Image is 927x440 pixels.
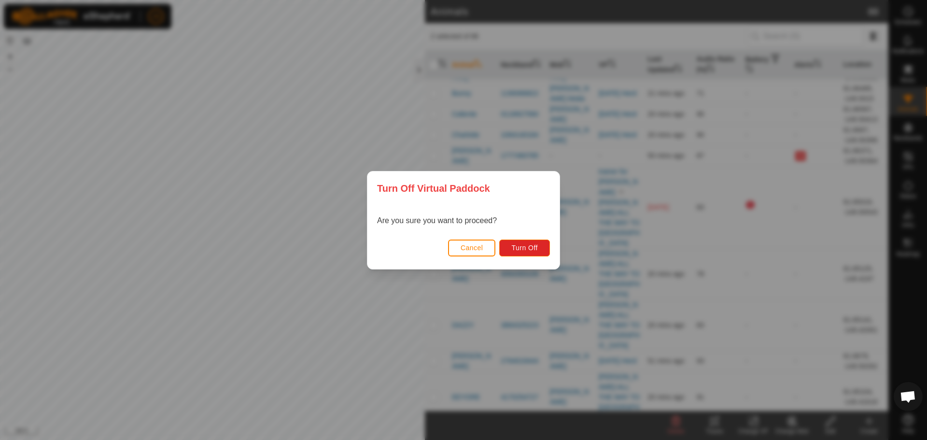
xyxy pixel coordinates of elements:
[377,181,490,196] span: Turn Off Virtual Paddock
[511,244,538,252] span: Turn Off
[377,215,497,227] p: Are you sure you want to proceed?
[461,244,483,252] span: Cancel
[448,239,496,256] button: Cancel
[499,239,550,256] button: Turn Off
[894,382,923,411] a: Open chat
